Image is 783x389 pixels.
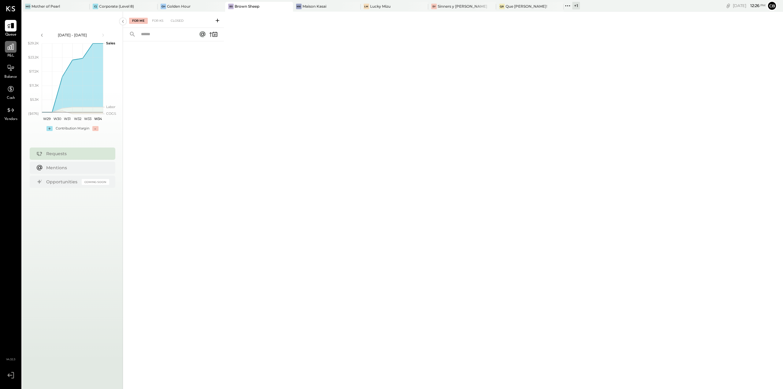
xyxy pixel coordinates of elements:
[29,83,39,88] text: $11.3K
[499,4,505,9] div: QB
[46,179,79,185] div: Opportunities
[92,126,98,131] div: -
[161,4,166,9] div: GH
[506,4,547,9] div: Que [PERSON_NAME]!
[725,2,731,9] div: copy link
[28,41,39,45] text: $29.2K
[168,18,187,24] div: Closed
[167,4,191,9] div: Golden Hour
[7,95,15,101] span: Cash
[46,151,106,157] div: Requests
[46,32,98,38] div: [DATE] - [DATE]
[99,4,134,9] div: Corporate (Level 8)
[129,18,148,24] div: For Me
[25,4,31,9] div: Mo
[30,97,39,102] text: $5.3K
[56,126,89,131] div: Contribution Margin
[431,4,437,9] div: Sy
[32,4,60,9] div: Mother of Pearl
[370,4,391,9] div: Lucky Mizu
[228,4,234,9] div: BS
[767,1,777,11] button: cb
[46,126,53,131] div: +
[106,111,116,116] text: COGS
[296,4,302,9] div: MK
[5,32,17,38] span: Queue
[0,41,21,59] a: P&L
[82,179,109,185] div: Coming Soon
[572,2,580,9] div: + 1
[0,62,21,80] a: Balance
[64,117,71,121] text: W31
[7,53,14,59] span: P&L
[106,41,115,45] text: Sales
[149,18,166,24] div: For KS
[0,83,21,101] a: Cash
[733,3,766,9] div: [DATE]
[28,55,39,59] text: $23.2K
[4,117,17,122] span: Vendors
[43,117,51,121] text: W29
[364,4,369,9] div: LM
[94,117,102,121] text: W34
[93,4,98,9] div: C(
[29,69,39,73] text: $17.2K
[302,4,326,9] div: Maison Kasai
[0,20,21,38] a: Queue
[53,117,61,121] text: W30
[0,104,21,122] a: Vendors
[438,4,487,9] div: Sinners y [PERSON_NAME]
[4,74,17,80] span: Balance
[235,4,259,9] div: Brown Sheep
[84,117,91,121] text: W33
[106,105,115,109] text: Labor
[28,111,39,116] text: ($676)
[46,165,106,171] div: Mentions
[74,117,81,121] text: W32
